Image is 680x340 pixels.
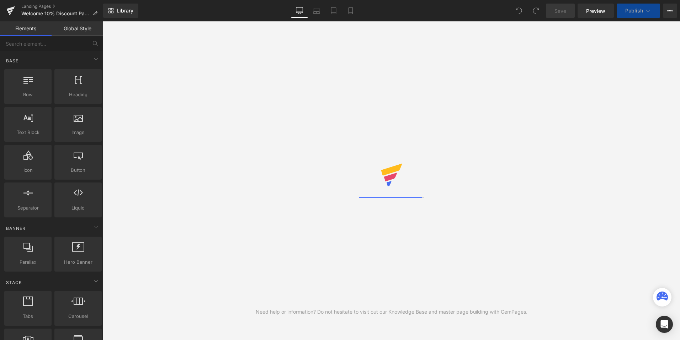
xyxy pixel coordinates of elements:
span: Row [6,91,49,98]
span: Library [117,7,133,14]
span: Carousel [57,313,100,320]
span: Text Block [6,129,49,136]
a: Global Style [52,21,103,36]
span: Welcome 10% Discount Page [21,11,90,16]
a: Mobile [342,4,359,18]
span: Image [57,129,100,136]
div: Open Intercom Messenger [656,316,673,333]
a: Tablet [325,4,342,18]
a: Landing Pages [21,4,103,9]
a: Desktop [291,4,308,18]
button: More [663,4,677,18]
span: Preview [586,7,605,15]
button: Redo [529,4,543,18]
span: Button [57,166,100,174]
span: Tabs [6,313,49,320]
span: Hero Banner [57,258,100,266]
button: Publish [617,4,660,18]
span: Heading [57,91,100,98]
a: Laptop [308,4,325,18]
button: Undo [512,4,526,18]
span: Separator [6,204,49,212]
span: Publish [625,8,643,14]
div: Need help or information? Do not hesitate to visit out our Knowledge Base and master page buildin... [256,308,527,316]
span: Save [554,7,566,15]
span: Liquid [57,204,100,212]
span: Base [5,57,19,64]
span: Parallax [6,258,49,266]
span: Icon [6,166,49,174]
a: New Library [103,4,138,18]
a: Preview [578,4,614,18]
span: Stack [5,279,23,286]
span: Banner [5,225,26,232]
